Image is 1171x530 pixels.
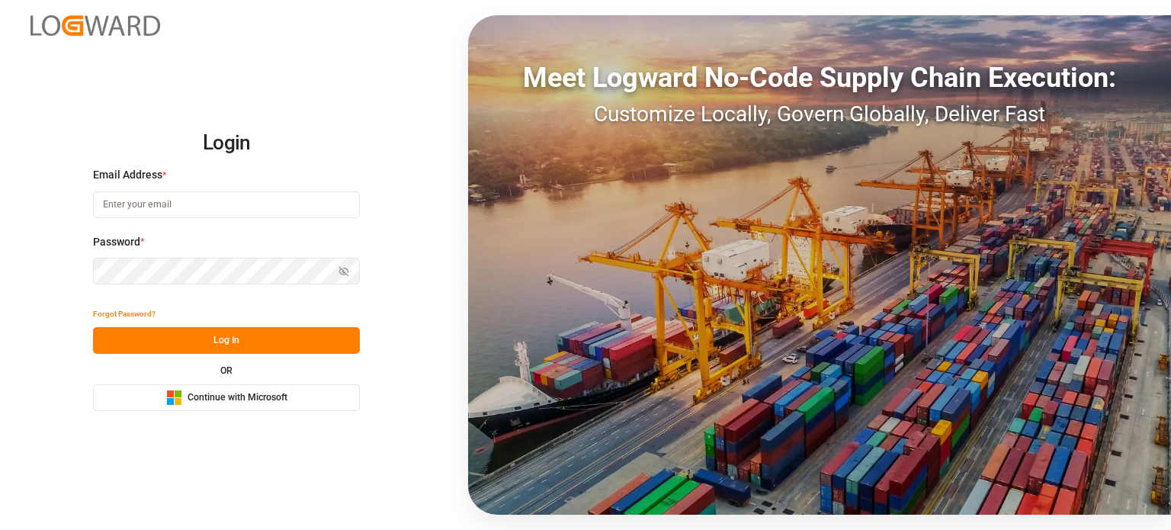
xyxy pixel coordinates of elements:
[93,384,360,411] button: Continue with Microsoft
[93,119,360,168] h2: Login
[30,15,160,36] img: Logward_new_orange.png
[93,191,360,218] input: Enter your email
[468,57,1171,98] div: Meet Logward No-Code Supply Chain Execution:
[93,234,140,250] span: Password
[93,300,156,327] button: Forgot Password?
[93,327,360,354] button: Log In
[93,167,162,183] span: Email Address
[468,98,1171,130] div: Customize Locally, Govern Globally, Deliver Fast
[188,391,287,405] span: Continue with Microsoft
[220,366,233,375] small: OR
